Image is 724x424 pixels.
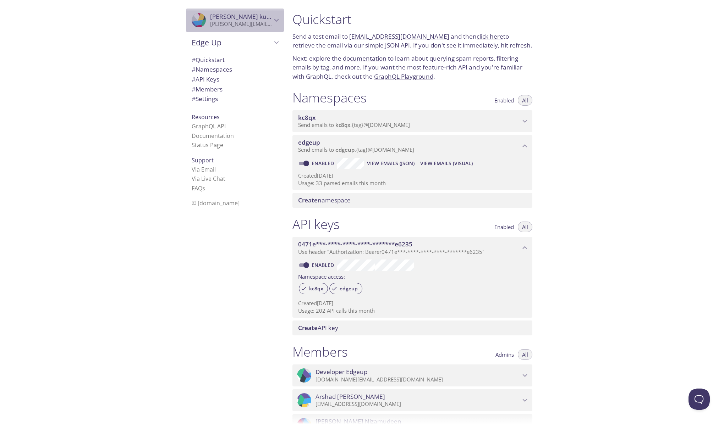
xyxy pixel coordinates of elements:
[477,32,503,40] a: click here
[298,300,527,307] p: Created [DATE]
[292,110,532,132] div: kc8qx namespace
[298,113,316,122] span: kc8qx
[292,364,532,386] div: Developer Edgeup
[298,324,338,332] span: API key
[518,222,532,232] button: All
[292,90,367,106] h1: Namespaces
[364,158,417,169] button: View Emails (JSON)
[292,320,532,335] div: Create API Key
[305,285,328,292] span: kc8qx
[349,32,449,40] a: [EMAIL_ADDRESS][DOMAIN_NAME]
[298,307,527,314] p: Usage: 202 API calls this month
[298,179,527,187] p: Usage: 33 parsed emails this month
[292,389,532,411] div: Arshad Uvais
[192,95,196,103] span: #
[292,32,532,50] p: Send a test email to and then to retrieve the email via our simple JSON API. If you don't see it ...
[298,196,318,204] span: Create
[491,349,518,360] button: Admins
[192,75,219,83] span: API Keys
[298,172,527,179] p: Created [DATE]
[292,216,340,232] h1: API keys
[192,85,223,93] span: Members
[689,389,710,410] iframe: Help Scout Beacon - Open
[192,156,214,164] span: Support
[192,65,196,73] span: #
[292,135,532,157] div: edgeup namespace
[518,349,532,360] button: All
[186,9,284,32] div: Saravana kumar
[186,65,284,74] div: Namespaces
[192,184,205,192] a: FAQ
[316,368,367,376] span: Developer Edgeup
[298,121,410,128] span: Send emails to . {tag} @[DOMAIN_NAME]
[367,159,415,168] span: View Emails (JSON)
[335,285,362,292] span: edgeup
[186,55,284,65] div: Quickstart
[417,158,476,169] button: View Emails (Visual)
[374,72,433,80] a: GraphQL Playground
[329,283,362,294] div: edgeup
[192,56,196,64] span: #
[186,84,284,94] div: Members
[298,324,318,332] span: Create
[192,141,223,149] a: Status Page
[292,344,348,360] h1: Members
[192,132,234,140] a: Documentation
[316,393,385,401] span: Arshad [PERSON_NAME]
[192,166,216,173] a: Via Email
[192,113,220,121] span: Resources
[192,65,232,73] span: Namespaces
[298,196,351,204] span: namespace
[490,95,518,106] button: Enabled
[192,175,225,183] a: Via Live Chat
[192,199,240,207] span: © [DOMAIN_NAME]
[292,11,532,27] h1: Quickstart
[420,159,473,168] span: View Emails (Visual)
[192,75,196,83] span: #
[298,271,345,281] label: Namespace access:
[292,193,532,208] div: Create namespace
[292,54,532,81] p: Next: explore the to learn about querying spam reports, filtering emails by tag, and more. If you...
[343,54,386,62] a: documentation
[202,184,205,192] span: s
[316,401,520,408] p: [EMAIL_ADDRESS][DOMAIN_NAME]
[490,222,518,232] button: Enabled
[298,146,414,153] span: Send emails to . {tag} @[DOMAIN_NAME]
[311,262,337,268] a: Enabled
[192,95,218,103] span: Settings
[210,12,278,21] span: [PERSON_NAME] kumar
[518,95,532,106] button: All
[192,85,196,93] span: #
[186,33,284,52] div: Edge Up
[192,122,226,130] a: GraphQL API
[298,138,320,146] span: edgeup
[311,160,337,167] a: Enabled
[192,38,272,48] span: Edge Up
[316,376,520,383] p: [DOMAIN_NAME][EMAIL_ADDRESS][DOMAIN_NAME]
[335,146,355,153] span: edgeup
[335,121,350,128] span: kc8qx
[192,56,225,64] span: Quickstart
[186,74,284,84] div: API Keys
[299,283,328,294] div: kc8qx
[186,94,284,104] div: Team Settings
[210,21,272,28] p: [PERSON_NAME][EMAIL_ADDRESS][DOMAIN_NAME]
